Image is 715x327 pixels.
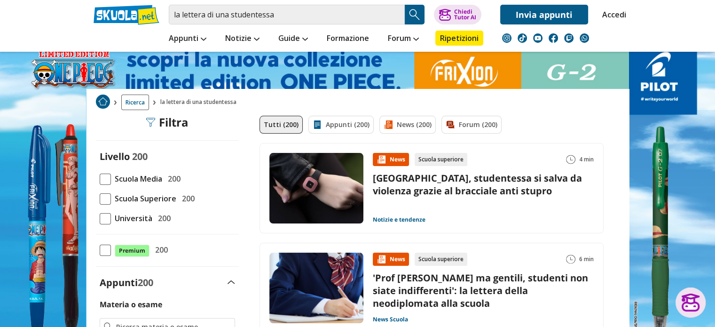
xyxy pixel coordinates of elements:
[151,244,168,256] span: 200
[100,299,162,310] label: Materia o esame
[132,150,148,163] span: 200
[373,271,588,310] a: 'Prof [PERSON_NAME] ma gentili, studenti non siate indifferenti': la lettera della neodiplomata a...
[169,5,405,24] input: Cerca appunti, riassunti o versioni
[166,31,209,48] a: Appunti
[269,153,363,223] img: Immagine news
[269,253,363,323] img: Immagine news
[373,172,582,197] a: [GEOGRAPHIC_DATA], studentessa si salva da violenza grazie al bracciale anti stupro
[100,276,153,289] label: Appunti
[276,31,310,48] a: Guide
[405,5,424,24] button: Search Button
[228,280,235,284] img: Apri e chiudi sezione
[579,153,594,166] span: 4 min
[373,253,409,266] div: News
[602,5,622,24] a: Accedi
[178,192,195,205] span: 200
[308,116,374,134] a: Appunti (200)
[373,316,408,323] a: News Scuola
[434,5,481,24] button: ChiediTutor AI
[377,255,386,264] img: News contenuto
[164,173,181,185] span: 200
[100,150,130,163] label: Livello
[377,155,386,164] img: News contenuto
[146,116,189,129] div: Filtra
[324,31,371,48] a: Formazione
[111,192,176,205] span: Scuola Superiore
[446,120,455,129] img: Forum filtro contenuto
[502,33,511,43] img: instagram
[580,33,589,43] img: WhatsApp
[385,31,421,48] a: Forum
[259,116,303,134] a: Tutti (200)
[111,173,162,185] span: Scuola Media
[115,245,149,257] span: Premium
[415,153,467,166] div: Scuola superiore
[384,120,393,129] img: News filtro contenuto
[549,33,558,43] img: facebook
[373,153,409,166] div: News
[379,116,436,134] a: News (200)
[566,155,575,164] img: Tempo lettura
[146,118,155,127] img: Filtra filtri mobile
[435,31,483,46] a: Ripetizioni
[373,216,425,223] a: Notizie e tendenze
[154,212,171,224] span: 200
[138,276,153,289] span: 200
[223,31,262,48] a: Notizie
[564,33,574,43] img: twitch
[313,120,322,129] img: Appunti filtro contenuto
[500,5,588,24] a: Invia appunti
[111,212,152,224] span: Università
[160,95,240,110] span: la lettera di una studentessa
[518,33,527,43] img: tiktok
[121,95,149,110] a: Ricerca
[579,253,594,266] span: 6 min
[96,95,110,109] img: Home
[408,8,422,22] img: Cerca appunti, riassunti o versioni
[441,116,502,134] a: Forum (200)
[566,255,575,264] img: Tempo lettura
[533,33,542,43] img: youtube
[454,9,476,20] div: Chiedi Tutor AI
[96,95,110,110] a: Home
[415,253,467,266] div: Scuola superiore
